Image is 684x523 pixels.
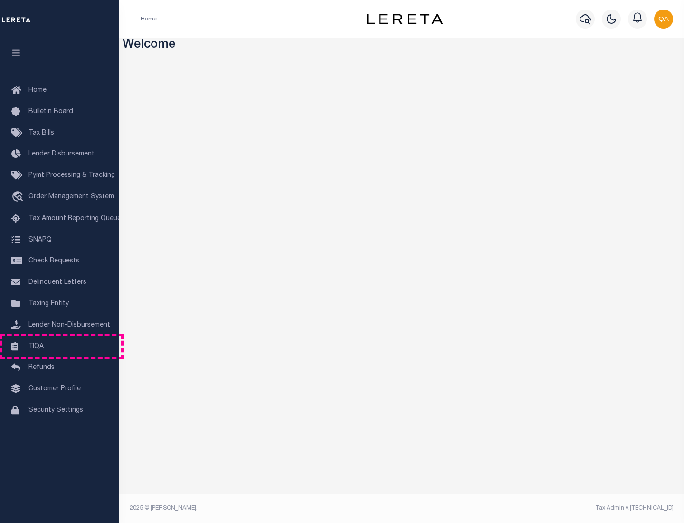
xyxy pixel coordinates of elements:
[141,15,157,23] li: Home
[28,343,44,349] span: TIQA
[11,191,27,203] i: travel_explore
[28,194,114,200] span: Order Management System
[28,364,55,371] span: Refunds
[28,322,110,329] span: Lender Non-Disbursement
[28,130,54,136] span: Tax Bills
[654,10,673,29] img: svg+xml;base64,PHN2ZyB4bWxucz0iaHR0cDovL3d3dy53My5vcmcvMjAwMC9zdmciIHBvaW50ZXItZXZlbnRzPSJub25lIi...
[367,14,443,24] img: logo-dark.svg
[408,504,674,513] div: Tax Admin v.[TECHNICAL_ID]
[28,300,69,307] span: Taxing Entity
[28,279,86,286] span: Delinquent Letters
[28,87,47,94] span: Home
[28,258,79,264] span: Check Requests
[28,407,83,414] span: Security Settings
[123,504,402,513] div: 2025 © [PERSON_NAME].
[28,172,115,179] span: Pymt Processing & Tracking
[123,38,681,53] h3: Welcome
[28,236,52,243] span: SNAPQ
[28,215,121,222] span: Tax Amount Reporting Queue
[28,386,81,392] span: Customer Profile
[28,108,73,115] span: Bulletin Board
[28,151,95,157] span: Lender Disbursement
